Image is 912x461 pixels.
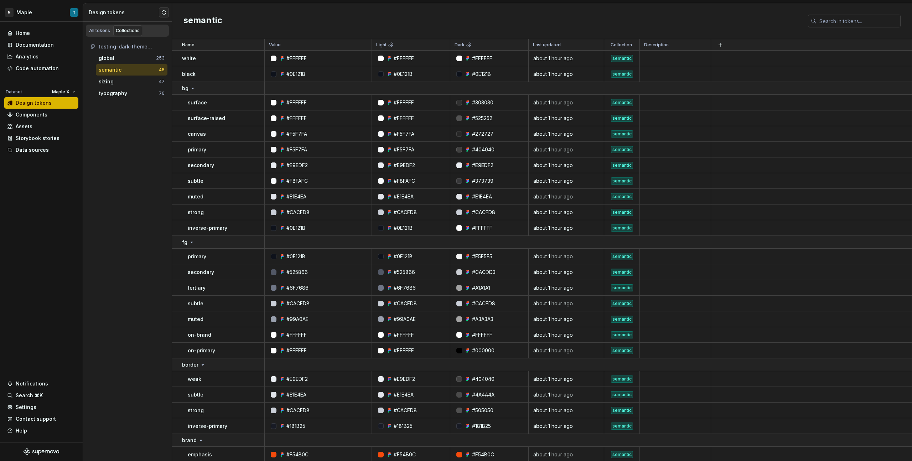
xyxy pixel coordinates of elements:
div: #525866 [286,269,308,276]
div: #F5F7FA [286,130,307,138]
p: strong [188,407,204,414]
p: muted [188,193,203,200]
div: semantic [611,193,633,200]
div: #E9EDF2 [286,375,308,383]
input: Search in tokens... [817,15,901,27]
div: about 1 hour ago [529,451,603,458]
button: Maple X [49,87,78,97]
div: #F8FAFC [394,177,415,185]
div: Documentation [16,41,54,48]
div: #CACDD3 [472,269,496,276]
p: inverse-primary [188,224,227,232]
div: #0E121B [286,253,305,260]
div: Maple [16,9,32,16]
a: Analytics [4,51,78,62]
div: #000000 [472,347,494,354]
p: brand [182,437,197,444]
div: #505050 [472,407,493,414]
span: Maple X [52,89,69,95]
div: about 1 hour ago [529,253,603,260]
div: semantic [611,375,633,383]
div: about 1 hour ago [529,347,603,354]
div: about 1 hour ago [529,55,603,62]
div: #CACFD8 [286,209,310,216]
div: #0E121B [394,253,413,260]
p: fg [182,239,187,246]
div: #A3A3A3 [472,316,493,323]
div: #FFFFFF [394,55,414,62]
div: #E9EDF2 [394,375,415,383]
button: global253 [96,52,167,64]
p: secondary [188,269,214,276]
div: about 1 hour ago [529,193,603,200]
a: semantic48 [96,64,167,76]
div: All tokens [89,28,110,33]
div: global [99,55,114,62]
div: Design tokens [16,99,52,107]
div: about 1 hour ago [529,224,603,232]
a: Settings [4,402,78,413]
div: Assets [16,123,32,130]
div: #525866 [394,269,415,276]
div: semantic [611,407,633,414]
p: Collection [611,42,632,48]
div: #CACFD8 [394,209,417,216]
div: #E9EDF2 [472,162,493,169]
div: about 1 hour ago [529,177,603,185]
p: on-brand [188,331,211,338]
p: surface [188,99,207,106]
div: #6F7686 [286,284,309,291]
div: semantic [611,177,633,185]
p: Light [376,42,387,48]
div: typography [99,90,127,97]
div: #303030 [472,99,493,106]
a: Documentation [4,39,78,51]
a: Storybook stories [4,133,78,144]
a: Code automation [4,63,78,74]
p: on-primary [188,347,215,354]
div: #99A0AE [286,316,309,323]
div: M [5,8,14,17]
div: #99A0AE [394,316,416,323]
a: Components [4,109,78,120]
div: #F54B0C [286,451,309,458]
a: typography76 [96,88,167,99]
div: semantic [611,130,633,138]
div: semantic [611,316,633,323]
p: white [182,55,196,62]
svg: Supernova Logo [24,448,59,455]
div: about 1 hour ago [529,209,603,216]
button: Notifications [4,378,78,389]
p: emphasis [188,451,212,458]
div: about 1 hour ago [529,71,603,78]
div: #E1E4EA [286,391,306,398]
div: #E9EDF2 [286,162,308,169]
div: semantic [611,162,633,169]
div: semantic [611,284,633,291]
div: #FFFFFF [394,99,414,106]
div: #F54B0C [394,451,416,458]
div: about 1 hour ago [529,269,603,276]
div: about 1 hour ago [529,284,603,291]
a: Assets [4,121,78,132]
div: #181B25 [472,423,491,430]
button: MMapleT [1,5,81,20]
button: sizing47 [96,76,167,87]
div: #FFFFFF [286,331,307,338]
div: Contact support [16,415,56,423]
p: secondary [188,162,214,169]
button: Search ⌘K [4,390,78,401]
div: #CACFD8 [472,209,495,216]
div: #FFFFFF [394,347,414,354]
div: #FFFFFF [394,331,414,338]
div: #0E121B [394,71,413,78]
div: #FFFFFF [472,331,492,338]
div: Data sources [16,146,49,154]
div: Notifications [16,380,48,387]
div: T [73,10,76,15]
div: Code automation [16,65,59,72]
div: semantic [611,347,633,354]
div: #E1E4EA [472,193,492,200]
div: semantic [611,391,633,398]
